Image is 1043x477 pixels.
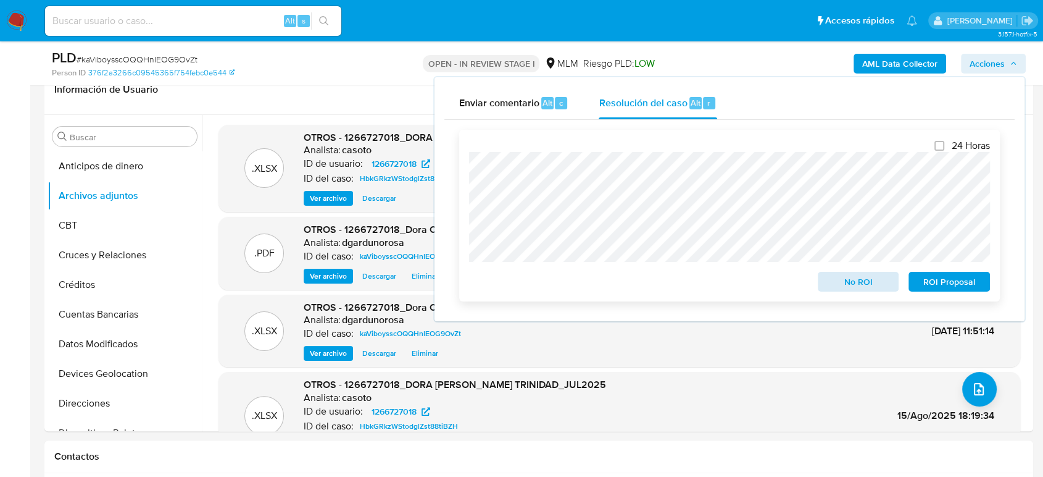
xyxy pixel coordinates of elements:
[355,171,463,186] a: HbkGRkzWStodglZst88tiBZH
[54,450,1023,463] h1: Contactos
[48,418,202,448] button: Dispositivos Point
[825,14,894,27] span: Accesos rápidos
[970,54,1005,74] span: Acciones
[304,314,341,326] p: Analista:
[252,162,277,175] p: .XLSX
[962,372,997,407] button: upload-file
[304,346,353,361] button: Ver archivo
[88,67,235,78] a: 376f2a3266c09545365f754febc0e544
[355,326,466,341] a: kaViboysscOQQHnIEOG9OvZt
[934,141,944,151] input: 24 Horas
[304,237,341,249] p: Analista:
[310,347,347,360] span: Ver archivo
[302,15,305,27] span: s
[356,269,402,284] button: Descargar
[54,83,158,96] h1: Información de Usuario
[360,171,458,186] span: HbkGRkzWStodglZst88tiBZH
[355,249,466,264] a: kaViboysscOQQHnIEOG9OvZt
[691,97,700,109] span: Alt
[423,55,539,72] p: OPEN - IN REVIEW STAGE I
[304,420,354,433] p: ID del caso:
[304,172,354,185] p: ID del caso:
[342,144,372,156] h6: casoto
[364,156,438,171] a: 1266727018
[52,67,86,78] b: Person ID
[559,97,563,109] span: c
[405,269,444,284] button: Eliminar
[362,270,396,282] span: Descargar
[862,54,937,74] b: AML Data Collector
[254,247,275,260] p: .PDF
[362,347,396,360] span: Descargar
[1021,14,1034,27] a: Salir
[304,300,515,314] span: OTROS - 1266727018_Dora Chan_Agosto2025
[48,329,202,359] button: Datos Modificados
[342,237,404,249] h6: dgardunorosa
[48,389,202,418] button: Direcciones
[932,324,994,338] span: [DATE] 11:51:14
[907,15,917,26] a: Notificaciones
[952,140,990,152] span: 24 Horas
[917,273,981,290] span: ROI Proposal
[360,419,458,434] span: HbkGRkzWStodglZst88tiBZH
[48,181,202,211] button: Archivos adjuntos
[356,191,402,206] button: Descargar
[544,57,578,70] div: MLM
[48,270,202,300] button: Créditos
[252,409,277,423] p: .XLSX
[304,392,341,404] p: Analista:
[459,95,539,109] span: Enviar comentario
[961,54,1026,74] button: Acciones
[48,300,202,329] button: Cuentas Bancarias
[542,97,552,109] span: Alt
[304,130,606,145] span: OTROS - 1266727018_DORA [PERSON_NAME] TRINIDAD_JUL2025
[304,158,363,170] p: ID de usuario:
[304,405,363,418] p: ID de usuario:
[372,404,417,419] span: 1266727018
[304,144,341,156] p: Analista:
[405,346,444,361] button: Eliminar
[826,273,891,290] span: No ROI
[304,327,354,340] p: ID del caso:
[70,132,192,143] input: Buscar
[304,378,606,392] span: OTROS - 1266727018_DORA [PERSON_NAME] TRINIDAD_JUL2025
[355,419,463,434] a: HbkGRkzWStodglZst88tiBZH
[364,404,438,419] a: 1266727018
[57,132,67,141] button: Buscar
[304,269,353,284] button: Ver archivo
[854,54,946,74] button: AML Data Collector
[818,272,899,292] button: No ROI
[48,240,202,270] button: Cruces y Relaciones
[362,192,396,205] span: Descargar
[360,249,461,264] span: kaViboysscOQQHnIEOG9OvZt
[707,97,710,109] span: r
[252,324,277,338] p: .XLSX
[310,270,347,282] span: Ver archivo
[310,192,347,205] span: Ver archivo
[583,57,654,70] span: Riesgo PLD:
[311,12,336,30] button: search-icon
[372,156,417,171] span: 1266727018
[285,15,295,27] span: Alt
[599,95,687,109] span: Resolución del caso
[412,347,438,360] span: Eliminar
[304,222,515,237] span: OTROS - 1266727018_Dora Chan_Agosto2025
[48,151,202,181] button: Anticipos de dinero
[412,270,438,282] span: Eliminar
[45,13,341,29] input: Buscar usuario o caso...
[304,250,354,263] p: ID del caso:
[908,272,990,292] button: ROI Proposal
[947,15,1016,27] p: diego.gardunorosas@mercadolibre.com.mx
[304,191,353,206] button: Ver archivo
[997,29,1037,39] span: 3.157.1-hotfix-5
[52,48,77,67] b: PLD
[48,211,202,240] button: CBT
[360,326,461,341] span: kaViboysscOQQHnIEOG9OvZt
[48,359,202,389] button: Devices Geolocation
[77,53,197,65] span: # kaViboysscOQQHnIEOG9OvZt
[356,346,402,361] button: Descargar
[897,408,994,423] span: 15/Ago/2025 18:19:34
[634,56,654,70] span: LOW
[342,314,404,326] h6: dgardunorosa
[342,392,372,404] h6: casoto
